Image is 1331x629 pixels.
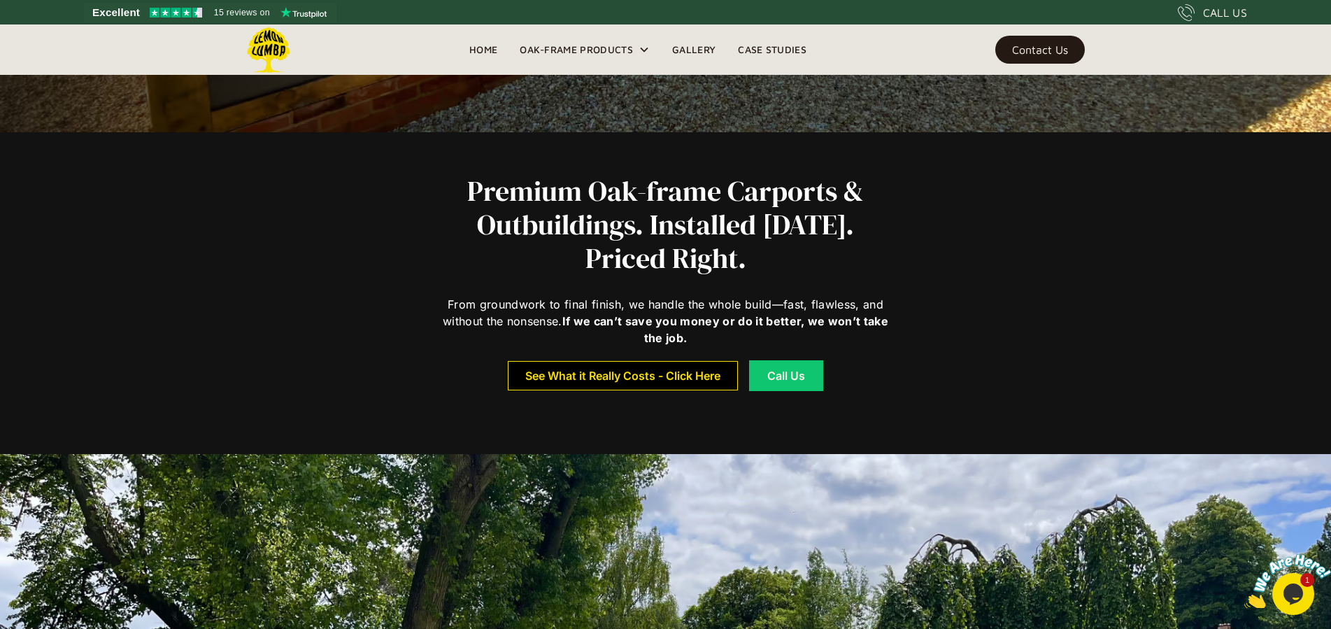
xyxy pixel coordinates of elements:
[525,371,720,381] div: See What it Really Costs - Click Here
[1203,4,1247,21] div: CALL US
[1012,45,1068,55] div: Contact Us
[458,39,508,60] a: Home
[280,7,327,18] img: Trustpilot logo
[438,174,893,275] h2: Premium Oak-frame Carports & Outbuildings. Installed [DATE]. Priced Right.
[438,296,893,346] div: From groundwork to final finish, we handle the whole build—fast, flawless, and without the nonsense.
[749,360,823,391] a: Call Us
[508,361,738,390] a: See What it Really Costs - Click Here
[520,41,633,58] div: Oak-Frame Products
[727,39,818,60] a: Case Studies
[661,39,727,60] a: Gallery
[508,24,661,75] div: Oak-Frame Products
[767,370,806,381] div: Call Us
[150,8,202,17] img: Trustpilot 4.5 stars
[1244,542,1331,608] iframe: chat widget
[92,4,140,21] span: Excellent
[995,36,1085,64] a: Contact Us
[1178,4,1247,21] a: CALL US
[562,314,888,345] strong: If we can’t save you money or do it better, we won’t take the job.
[214,4,270,21] span: 15 reviews on
[84,3,336,22] a: See Lemon Lumba reviews on Trustpilot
